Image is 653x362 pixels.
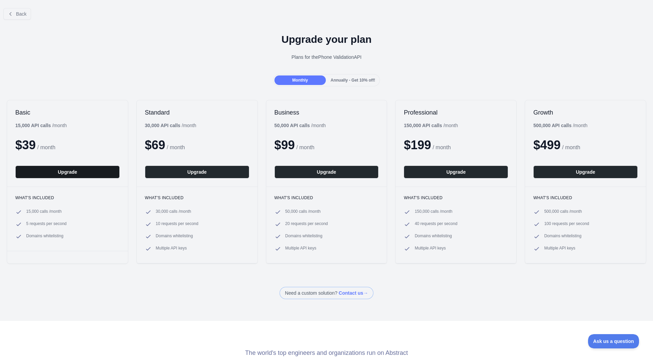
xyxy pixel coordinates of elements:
span: $ 199 [404,138,431,152]
span: / month [296,144,314,150]
span: / month [433,144,451,150]
span: $ 99 [274,138,295,152]
button: Upgrade [404,166,508,178]
iframe: Toggle Customer Support [588,334,639,348]
button: Upgrade [274,166,379,178]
